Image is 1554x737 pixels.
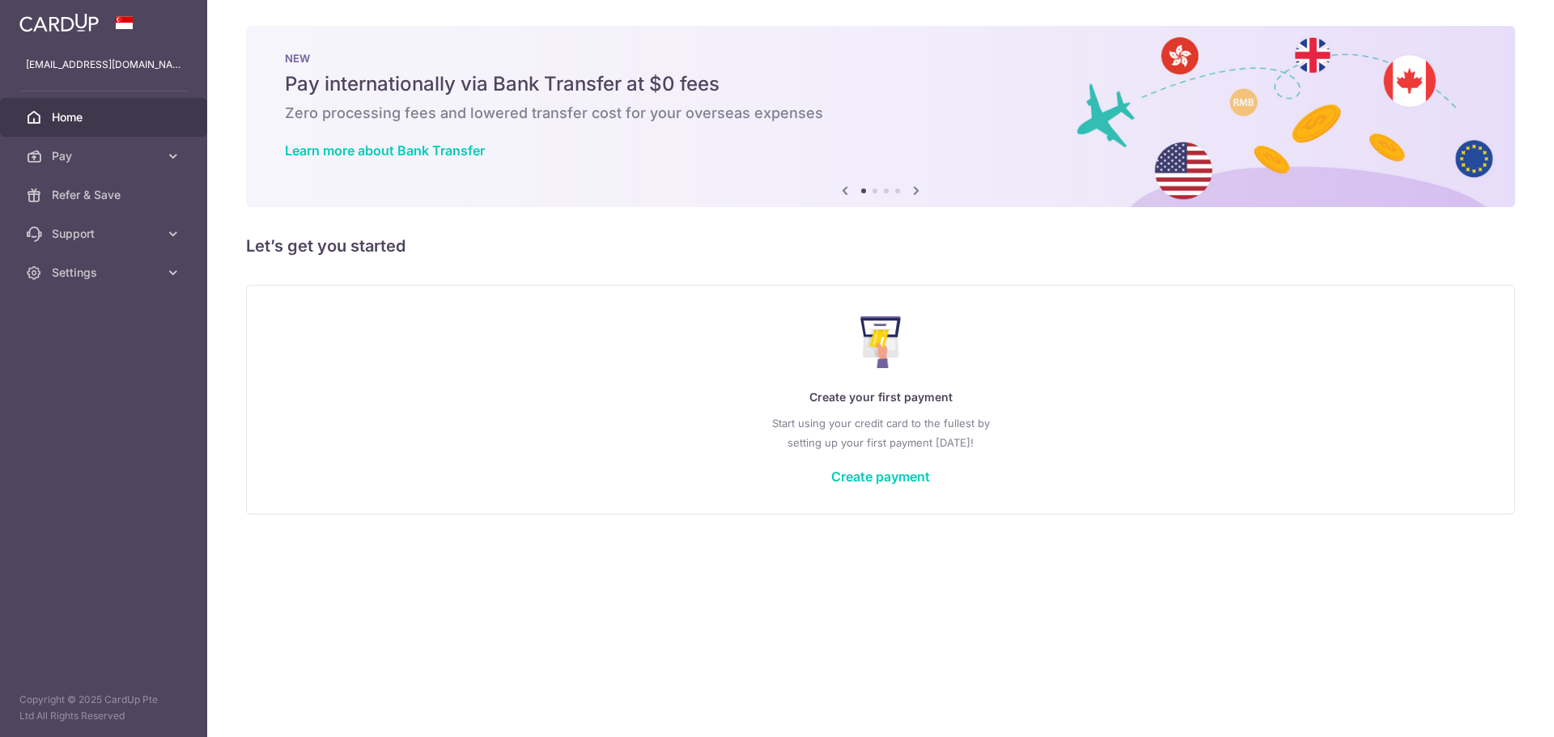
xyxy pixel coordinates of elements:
img: Make Payment [860,316,902,368]
h5: Let’s get you started [246,233,1515,259]
span: Pay [52,148,159,164]
p: [EMAIL_ADDRESS][DOMAIN_NAME] [26,57,181,73]
img: CardUp [19,13,99,32]
h5: Pay internationally via Bank Transfer at $0 fees [285,71,1476,97]
p: Create your first payment [279,388,1482,407]
a: Learn more about Bank Transfer [285,142,485,159]
img: Bank transfer banner [246,26,1515,207]
a: Create payment [831,468,930,485]
span: Support [52,226,159,242]
span: Home [52,109,159,125]
span: Settings [52,265,159,281]
p: NEW [285,52,1476,65]
h6: Zero processing fees and lowered transfer cost for your overseas expenses [285,104,1476,123]
span: Refer & Save [52,187,159,203]
p: Start using your credit card to the fullest by setting up your first payment [DATE]! [279,413,1482,452]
